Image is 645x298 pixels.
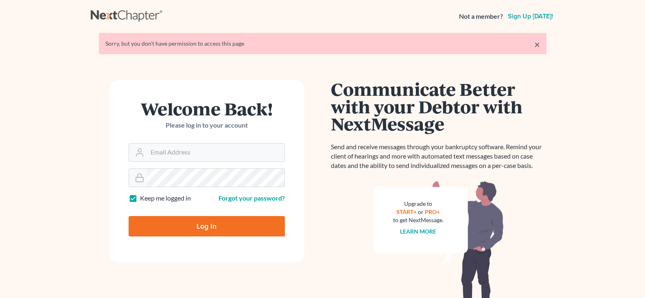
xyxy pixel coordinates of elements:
p: Please log in to your account [129,121,285,130]
strong: Not a member? [459,12,503,21]
a: × [534,40,540,49]
p: Send and receive messages through your bankruptcy software. Remind your client of hearings and mo... [331,142,547,170]
label: Keep me logged in [140,194,191,203]
a: Sign up [DATE]! [506,13,555,20]
input: Email Address [147,143,284,161]
a: Learn more [400,228,436,235]
div: Upgrade to [393,200,444,208]
div: to get NextMessage. [393,216,444,224]
a: PRO+ [425,208,440,215]
div: Sorry, but you don't have permission to access this page [105,40,540,48]
h1: Welcome Back! [129,100,285,117]
a: Forgot your password? [219,194,285,202]
a: START+ [396,208,417,215]
input: Log In [129,216,285,236]
span: or [418,208,424,215]
h1: Communicate Better with your Debtor with NextMessage [331,80,547,132]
